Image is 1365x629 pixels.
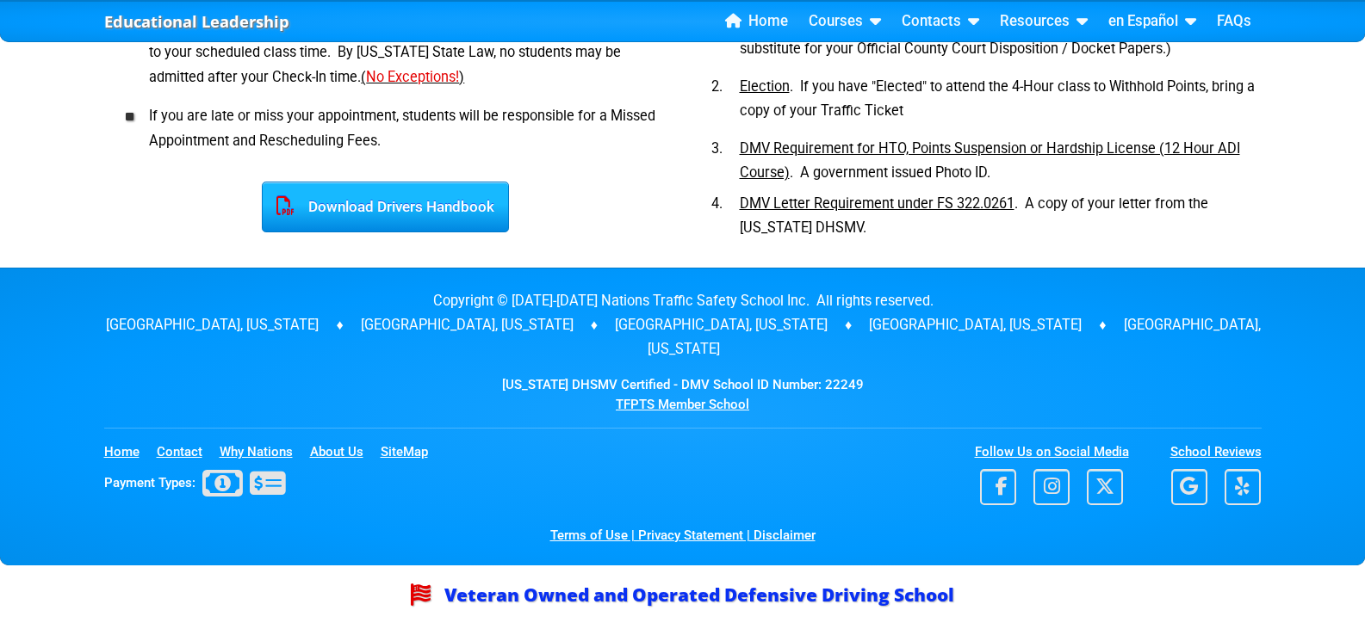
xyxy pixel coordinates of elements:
u: Follow Us on Social Media [975,444,1129,459]
a: Connect with Nations on Instagram [1020,481,1083,496]
u: ( ) [361,69,464,85]
u: DMV Letter Requirement under FS 322.0261 [740,195,1014,212]
p: Copyright © [DATE]-[DATE] Nations Traffic Safety School Inc. All rights reserved. [GEOGRAPHIC_DAT... [104,289,1262,361]
a: Why Nations [220,444,307,459]
li: . A copy of your letter from the [US_STATE] DHSMV. [726,192,1262,240]
li: . A government issued Photo ID. [726,130,1262,192]
u: School Reviews [1170,444,1262,459]
a: Resources [993,9,1095,34]
a: Home [104,444,153,459]
a: Contact [157,444,216,459]
a: Connect with Nations on Facebook [980,481,1016,496]
a: SiteMap [381,444,442,459]
a: Download Drivers Handbook [262,198,509,214]
li: Leave Home Early -- You need to arrive and check-in prior to your scheduled class time. By [US_ST... [132,9,667,97]
a: Contacts [895,9,986,34]
span: No Exceptions! [366,69,459,85]
a: See What Students Say About Us on Yelp [1225,481,1261,496]
a: Courses [802,9,888,34]
li: If you are late or miss your appointment, students will be responsible for a Missed Appointment a... [132,97,667,161]
a: About Us [310,444,377,459]
a: Home [718,9,795,34]
div: Payment Types: [104,466,285,502]
u: Election [740,78,790,95]
div: [US_STATE] DHSMV Certified - DMV School ID Number: 22249 [104,375,1262,414]
a: en Español [1101,9,1203,34]
a: Terms of Use | Privacy Statement | Disclaimer [550,527,816,543]
span: Veteran Owned and Operated Defensive Driving School [411,583,954,607]
a: TFPTS Member School [616,397,749,412]
a: FAQs [1210,9,1258,34]
a: See What Students Say About Us on Google [1171,481,1221,496]
div: Download Drivers Handbook [262,182,509,233]
u: DMV Requirement for HTO, Points Suspension or Hardship License (12 Hour ADI Course) [740,140,1240,181]
span: Cash or Money Order [195,474,285,490]
a: Educational Leadership [104,8,289,36]
li: . If you have "Elected" to attend the 4-Hour class to Withhold Points, bring a copy of your Traff... [726,68,1262,130]
a: Follow Us on X [1087,481,1123,496]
